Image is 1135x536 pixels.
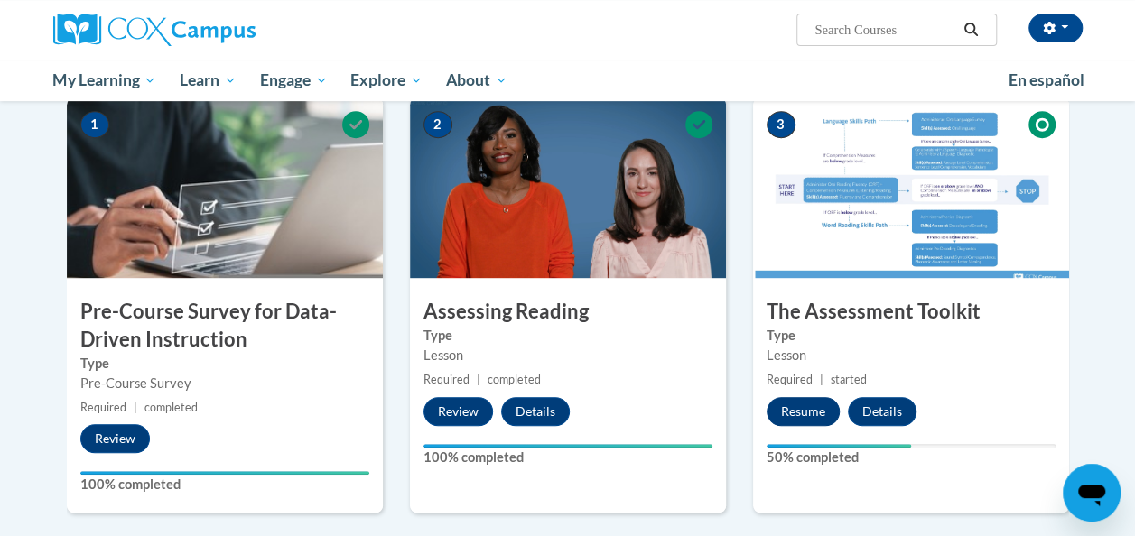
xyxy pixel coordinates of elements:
label: Type [80,354,369,374]
a: Engage [248,60,340,101]
button: Review [423,397,493,426]
button: Review [80,424,150,453]
span: 3 [767,111,795,138]
span: Required [80,401,126,414]
a: Cox Campus [53,14,378,46]
span: Explore [350,69,423,91]
a: En español [997,61,1096,99]
span: About [446,69,507,91]
img: Course Image [67,97,383,278]
span: 1 [80,111,109,138]
label: 100% completed [423,448,712,467]
span: completed [144,401,198,414]
a: My Learning [42,60,169,101]
button: Details [848,397,916,426]
img: Course Image [753,97,1069,278]
span: Engage [260,69,328,91]
input: Search Courses [813,19,957,41]
label: Type [423,326,712,346]
div: Pre-Course Survey [80,374,369,393]
label: 50% completed [767,448,1056,467]
span: Learn [180,69,237,91]
a: About [434,60,519,101]
h3: Assessing Reading [410,298,726,326]
label: 100% completed [80,475,369,494]
span: | [134,401,137,414]
button: Search [957,19,984,41]
span: started [831,373,867,386]
span: completed [488,373,541,386]
div: Your progress [423,444,712,448]
div: Your progress [767,444,911,448]
span: 2 [423,111,452,138]
a: Learn [168,60,248,101]
iframe: Button to launch messaging window [1063,464,1121,522]
img: Course Image [410,97,726,278]
a: Explore [339,60,434,101]
button: Details [501,397,570,426]
div: Lesson [423,346,712,365]
span: | [820,373,823,386]
span: Required [767,373,813,386]
div: Your progress [80,471,369,475]
span: | [477,373,480,386]
div: Main menu [40,60,1096,101]
span: En español [1009,70,1084,89]
span: My Learning [52,69,156,91]
button: Account Settings [1028,14,1083,42]
span: Required [423,373,470,386]
button: Resume [767,397,840,426]
img: Cox Campus [53,14,256,46]
div: Lesson [767,346,1056,365]
h3: Pre-Course Survey for Data-Driven Instruction [67,298,383,354]
h3: The Assessment Toolkit [753,298,1069,326]
label: Type [767,326,1056,346]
